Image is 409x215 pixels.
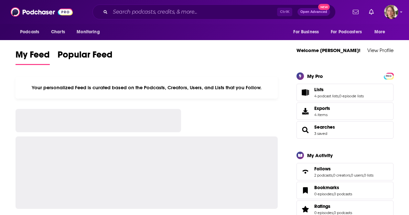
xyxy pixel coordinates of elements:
a: Searches [314,124,335,130]
span: 4 items [314,113,330,117]
div: My Activity [307,152,333,158]
a: Ratings [299,205,312,214]
a: 0 episodes [314,210,333,215]
span: Bookmarks [296,182,393,199]
span: , [350,173,351,177]
span: Follows [296,163,393,180]
button: Show profile menu [384,5,398,19]
a: Follows [299,167,312,176]
span: My Feed [16,49,50,64]
span: Open Advanced [300,10,327,14]
a: 0 podcasts [334,210,352,215]
a: Show notifications dropdown [366,6,376,17]
img: Podchaser - Follow, Share and Rate Podcasts [11,6,73,18]
a: Follows [314,166,373,172]
input: Search podcasts, credits, & more... [110,7,277,17]
div: Your personalized Feed is curated based on the Podcasts, Creators, Users, and Lists that you Follow. [16,77,278,99]
span: PRO [385,74,393,79]
button: open menu [289,26,327,38]
span: Follows [314,166,331,172]
span: Monitoring [77,27,100,37]
button: open menu [370,26,393,38]
div: My Pro [307,73,323,79]
span: Searches [296,121,393,139]
a: Searches [299,125,312,134]
span: Ratings [314,203,330,209]
a: Bookmarks [299,186,312,195]
a: 0 episode lists [339,94,364,98]
button: open menu [327,26,371,38]
span: For Podcasters [331,27,362,37]
a: 2 podcasts [314,173,332,177]
button: open menu [16,26,48,38]
span: Logged in as AriFortierPr [384,5,398,19]
span: Bookmarks [314,185,339,190]
a: Popular Feed [58,49,113,65]
span: Exports [299,107,312,116]
a: 0 users [351,173,363,177]
div: Search podcasts, credits, & more... [92,5,336,19]
a: 0 lists [364,173,373,177]
a: 0 podcasts [334,192,352,196]
a: 4 podcast lists [314,94,339,98]
a: Lists [299,88,312,97]
span: More [374,27,385,37]
button: open menu [72,26,108,38]
a: Ratings [314,203,352,209]
a: 0 episodes [314,192,333,196]
span: Ctrl K [277,8,292,16]
span: Lists [296,84,393,101]
span: Exports [314,105,330,111]
span: , [363,173,364,177]
span: Charts [51,27,65,37]
a: View Profile [367,47,393,53]
a: 0 creators [333,173,350,177]
span: Lists [314,87,324,92]
button: Open AdvancedNew [297,8,330,16]
span: New [318,4,330,10]
span: For Business [293,27,319,37]
a: Charts [47,26,69,38]
a: My Feed [16,49,50,65]
span: , [333,192,334,196]
span: Popular Feed [58,49,113,64]
a: Exports [296,102,393,120]
span: Podcasts [20,27,39,37]
a: 3 saved [314,131,327,136]
a: PRO [385,73,393,78]
a: Welcome [PERSON_NAME]! [296,47,361,53]
span: , [333,210,334,215]
a: Bookmarks [314,185,352,190]
img: User Profile [384,5,398,19]
a: Show notifications dropdown [350,6,361,17]
a: Lists [314,87,364,92]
